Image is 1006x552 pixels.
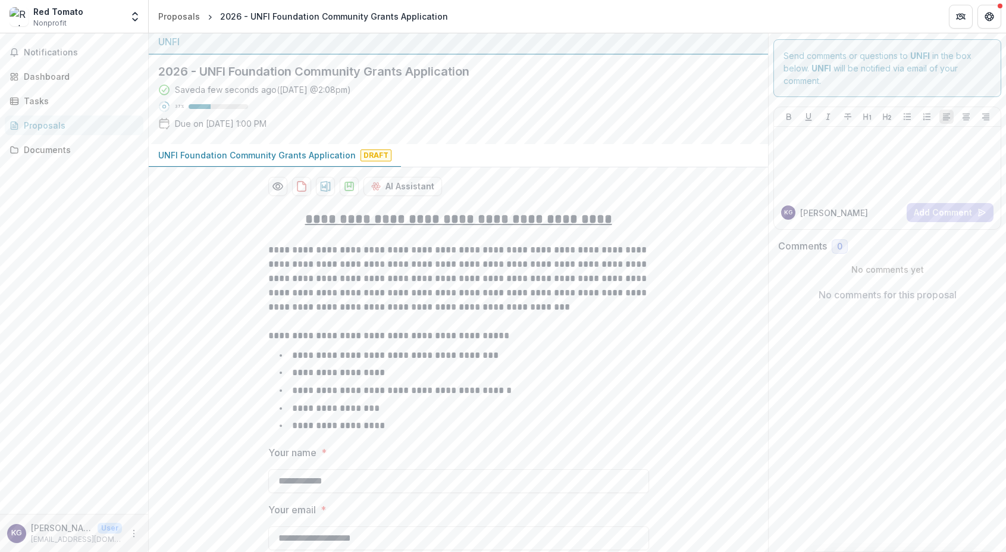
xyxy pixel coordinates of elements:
[801,110,816,124] button: Underline
[24,119,134,132] div: Proposals
[811,63,831,73] strong: UNFI
[782,110,796,124] button: Bold
[31,522,93,534] p: [PERSON_NAME]
[268,503,316,517] p: Your email
[979,110,993,124] button: Align Right
[175,83,351,96] div: Saved a few seconds ago ( [DATE] @ 2:08pm )
[821,110,835,124] button: Italicize
[24,95,134,107] div: Tasks
[153,8,453,25] nav: breadcrumb
[5,43,143,62] button: Notifications
[910,51,930,61] strong: UNFI
[127,5,143,29] button: Open entity switcher
[268,177,287,196] button: Preview ce1abc64-3c42-4ea4-a1b9-e35de9e4cfbe-0.pdf
[907,203,994,222] button: Add Comment
[98,523,122,534] p: User
[5,67,143,86] a: Dashboard
[800,207,868,219] p: [PERSON_NAME]
[220,10,448,23] div: 2026 - UNFI Foundation Community Grants Application
[24,144,134,156] div: Documents
[11,529,22,537] div: Kelsey Gosch
[5,91,143,111] a: Tasks
[340,177,359,196] button: download-proposal
[127,526,141,541] button: More
[860,110,875,124] button: Heading 1
[773,39,1001,97] div: Send comments or questions to in the box below. will be notified via email of your comment.
[175,102,184,111] p: 37 %
[841,110,855,124] button: Strike
[10,7,29,26] img: Red Tomato
[819,288,957,302] p: No comments for this proposal
[977,5,1001,29] button: Get Help
[778,241,827,252] h2: Comments
[24,70,134,83] div: Dashboard
[316,177,335,196] button: download-proposal
[920,110,934,124] button: Ordered List
[158,10,200,23] div: Proposals
[784,210,792,216] div: Kelsey Gosch
[5,140,143,160] a: Documents
[175,117,267,130] p: Due on [DATE] 1:00 PM
[837,242,842,252] span: 0
[363,177,442,196] button: AI Assistant
[158,149,356,161] p: UNFI Foundation Community Grants Application
[158,35,759,49] div: UNFI
[153,8,205,25] a: Proposals
[268,445,316,460] p: Your name
[361,149,391,161] span: Draft
[292,177,311,196] button: download-proposal
[949,5,973,29] button: Partners
[33,18,67,29] span: Nonprofit
[24,48,139,58] span: Notifications
[959,110,973,124] button: Align Center
[158,64,739,79] h2: 2026 - UNFI Foundation Community Grants Application
[31,534,122,545] p: [EMAIL_ADDRESS][DOMAIN_NAME]
[33,5,83,18] div: Red Tomato
[900,110,914,124] button: Bullet List
[880,110,894,124] button: Heading 2
[778,263,996,276] p: No comments yet
[939,110,954,124] button: Align Left
[5,116,143,135] a: Proposals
